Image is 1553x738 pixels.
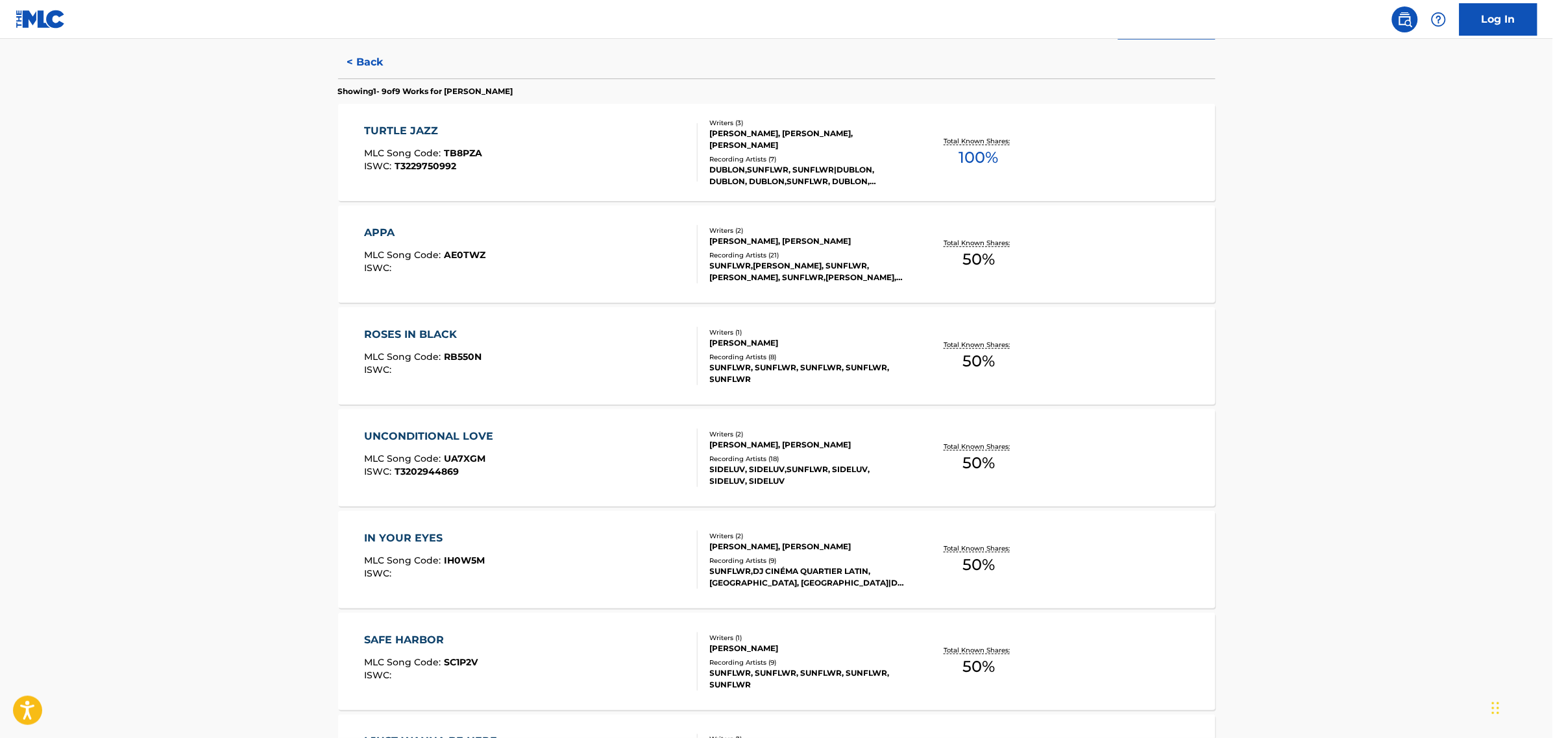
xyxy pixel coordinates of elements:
a: UNCONDITIONAL LOVEMLC Song Code:UA7XGMISWC:T3202944869Writers (2)[PERSON_NAME], [PERSON_NAME]Reco... [338,409,1216,506]
div: Recording Artists ( 18 ) [710,454,906,464]
div: [PERSON_NAME], [PERSON_NAME] [710,541,906,553]
div: Writers ( 2 ) [710,429,906,439]
span: 50 % [962,451,995,475]
div: Recording Artists ( 9 ) [710,556,906,565]
span: MLC Song Code : [364,554,444,566]
p: Total Known Shares: [944,340,1014,350]
iframe: Chat Widget [1488,676,1553,738]
span: IH0W5M [444,554,485,566]
span: MLC Song Code : [364,453,444,464]
a: Log In [1460,3,1537,36]
img: help [1431,12,1447,27]
img: MLC Logo [16,10,66,29]
div: Writers ( 2 ) [710,531,906,541]
p: Showing 1 - 9 of 9 Works for [PERSON_NAME] [338,86,513,97]
span: UA7XGM [444,453,485,464]
div: [PERSON_NAME], [PERSON_NAME] [710,235,906,247]
span: MLC Song Code : [364,351,444,363]
div: ROSES IN BLACK [364,327,482,342]
div: [PERSON_NAME] [710,337,906,349]
div: TURTLE JAZZ [364,123,482,139]
span: ISWC : [364,262,395,274]
div: [PERSON_NAME], [PERSON_NAME] [710,439,906,451]
div: SUNFLWR,[PERSON_NAME], SUNFLWR,[PERSON_NAME], SUNFLWR,[PERSON_NAME], SUNFLWR,[PERSON_NAME], SUNFL... [710,260,906,283]
span: SC1P2V [444,656,478,668]
a: APPAMLC Song Code:AE0TWZISWC:Writers (2)[PERSON_NAME], [PERSON_NAME]Recording Artists (21)SUNFLWR... [338,206,1216,303]
div: Drag [1492,689,1500,728]
div: Recording Artists ( 9 ) [710,658,906,667]
span: ISWC : [364,466,395,477]
span: ISWC : [364,669,395,681]
span: 50 % [962,248,995,271]
div: Writers ( 1 ) [710,327,906,337]
span: 50 % [962,553,995,577]
img: search [1397,12,1413,27]
div: SAFE HARBOR [364,632,478,648]
div: Writers ( 2 ) [710,226,906,235]
div: Recording Artists ( 8 ) [710,352,906,362]
a: Public Search [1392,6,1418,32]
div: IN YOUR EYES [364,530,485,546]
div: APPA [364,225,485,241]
div: UNCONDITIONAL LOVE [364,429,500,444]
a: ROSES IN BLACKMLC Song Code:RB550NISWC:Writers (1)[PERSON_NAME]Recording Artists (8)SUNFLWR, SUNF... [338,307,1216,405]
span: 100 % [959,146,999,169]
span: 50 % [962,655,995,678]
button: < Back [338,46,416,78]
span: TB8PZA [444,147,482,159]
span: RB550N [444,351,482,363]
div: Writers ( 3 ) [710,118,906,128]
p: Total Known Shares: [944,136,1014,146]
span: MLC Song Code : [364,656,444,668]
div: [PERSON_NAME] [710,643,906,654]
div: [PERSON_NAME], [PERSON_NAME], [PERSON_NAME] [710,128,906,151]
div: Recording Artists ( 7 ) [710,154,906,164]
span: T3202944869 [395,466,459,477]
span: ISWC : [364,567,395,579]
div: SUNFLWR,DJ CINÉMA QUARTIER LATIN, [GEOGRAPHIC_DATA], [GEOGRAPHIC_DATA]|DJ CINÉMA QUARTIER LATIN, ... [710,565,906,589]
div: Writers ( 1 ) [710,633,906,643]
span: ISWC : [364,160,395,172]
p: Total Known Shares: [944,645,1014,655]
span: ISWC : [364,364,395,375]
div: Help [1426,6,1452,32]
a: IN YOUR EYESMLC Song Code:IH0W5MISWC:Writers (2)[PERSON_NAME], [PERSON_NAME]Recording Artists (9)... [338,511,1216,608]
span: MLC Song Code : [364,147,444,159]
div: SUNFLWR, SUNFLWR, SUNFLWR, SUNFLWR, SUNFLWR [710,362,906,385]
div: SUNFLWR, SUNFLWR, SUNFLWR, SUNFLWR, SUNFLWR [710,667,906,691]
span: 50 % [962,350,995,373]
a: TURTLE JAZZMLC Song Code:TB8PZAISWC:T3229750992Writers (3)[PERSON_NAME], [PERSON_NAME], [PERSON_N... [338,104,1216,201]
div: DUBLON,SUNFLWR, SUNFLWR|DUBLON, DUBLON, DUBLON,SUNFLWR, DUBLON, SUNFLWR [710,164,906,187]
span: AE0TWZ [444,249,485,261]
p: Total Known Shares: [944,543,1014,553]
span: MLC Song Code : [364,249,444,261]
a: SAFE HARBORMLC Song Code:SC1P2VISWC:Writers (1)[PERSON_NAME]Recording Artists (9)SUNFLWR, SUNFLWR... [338,613,1216,710]
div: SIDELUV, SIDELUV,SUNFLWR, SIDELUV, SIDELUV, SIDELUV [710,464,906,487]
span: T3229750992 [395,160,456,172]
div: Recording Artists ( 21 ) [710,250,906,260]
p: Total Known Shares: [944,238,1014,248]
p: Total Known Shares: [944,442,1014,451]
